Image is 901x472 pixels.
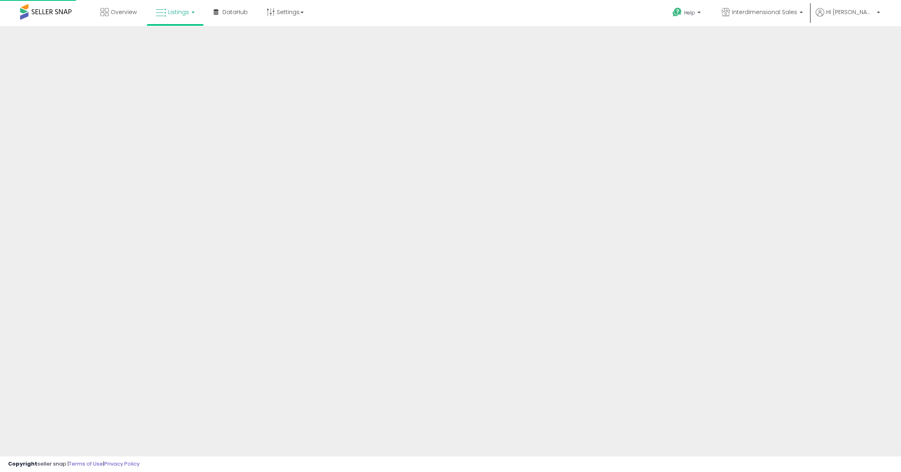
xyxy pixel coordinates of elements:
[816,8,880,26] a: Hi [PERSON_NAME]
[732,8,797,16] span: Interdimensional Sales
[672,7,682,17] i: Get Help
[684,9,695,16] span: Help
[826,8,874,16] span: Hi [PERSON_NAME]
[168,8,189,16] span: Listings
[666,1,709,26] a: Help
[111,8,137,16] span: Overview
[222,8,248,16] span: DataHub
